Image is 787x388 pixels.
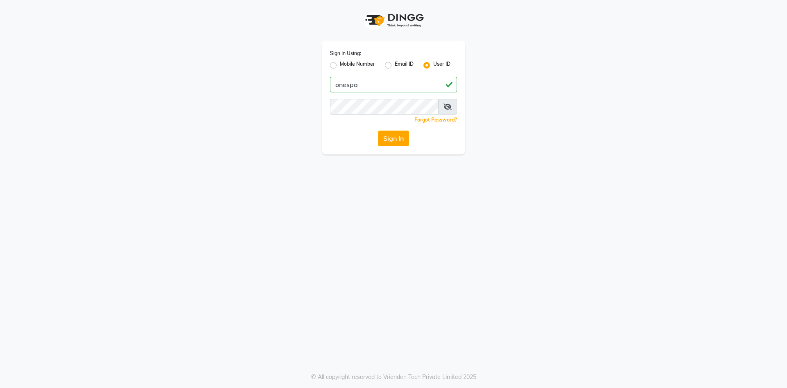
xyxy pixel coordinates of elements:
button: Sign In [378,131,409,146]
img: logo1.svg [361,8,426,32]
label: Email ID [395,60,414,70]
label: Mobile Number [340,60,375,70]
label: User ID [433,60,450,70]
a: Forgot Password? [414,117,457,123]
input: Username [330,77,457,92]
input: Username [330,99,439,115]
label: Sign In Using: [330,50,361,57]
